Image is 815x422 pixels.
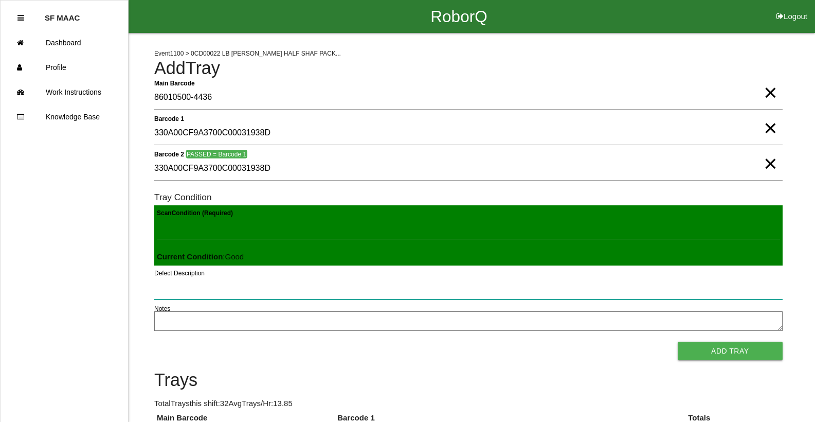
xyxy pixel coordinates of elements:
div: Close [17,6,24,30]
p: SF MAAC [45,6,80,22]
span: Clear Input [764,143,777,164]
b: Scan Condition (Required) [157,209,233,217]
b: Barcode 2 [154,150,184,157]
a: Work Instructions [1,80,128,104]
h6: Tray Condition [154,192,783,202]
b: Barcode 1 [154,115,184,122]
button: Add Tray [678,342,783,360]
label: Notes [154,304,170,313]
span: Event 1100 > 0CD00022 LB [PERSON_NAME] HALF SHAF PACK... [154,50,341,57]
span: Clear Input [764,72,777,93]
h4: Trays [154,371,783,390]
label: Defect Description [154,269,205,278]
a: Knowledge Base [1,104,128,129]
h4: Add Tray [154,59,783,78]
input: Required [154,86,783,110]
span: PASSED = Barcode 1 [186,150,247,159]
b: Current Condition [157,252,223,261]
span: Clear Input [764,108,777,128]
a: Profile [1,55,128,80]
p: Total Trays this shift: 32 Avg Trays /Hr: 13.85 [154,398,783,410]
a: Dashboard [1,30,128,55]
span: : Good [157,252,244,261]
b: Main Barcode [154,79,195,86]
